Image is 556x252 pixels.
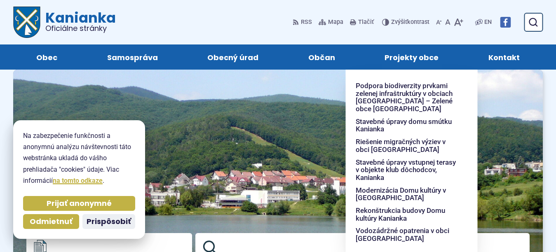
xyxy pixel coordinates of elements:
span: Samospráva [107,44,158,70]
a: RSS [293,14,314,31]
span: Tlačiť [358,19,374,26]
button: Tlačiť [348,14,375,31]
button: Prispôsobiť [82,214,135,229]
a: Riešenie migračných výziev v obci [GEOGRAPHIC_DATA] [356,135,458,156]
span: Obec [36,44,57,70]
button: Zmenšiť veľkosť písma [434,14,443,31]
a: Obec [20,44,74,70]
span: kontrast [391,19,429,26]
a: Kontakt [472,44,537,70]
a: Občan [292,44,352,70]
span: Občan [308,44,335,70]
a: Podpora biodiverzity prvkami zelenej infraštruktúry v obciach [GEOGRAPHIC_DATA] – Zelené obce [GE... [356,79,458,115]
a: Rekonštrukcia budovy Domu kultúry Kanianka [356,204,458,224]
a: Samospráva [91,44,175,70]
button: Zväčšiť veľkosť písma [452,14,465,31]
span: Mapa [328,17,343,27]
a: Mapa [317,14,345,31]
a: Vodozádržné opatrenia v obci [GEOGRAPHIC_DATA] [356,224,458,245]
button: Odmietnuť [23,214,79,229]
span: Zvýšiť [391,19,407,26]
span: Prijať anonymné [47,199,112,208]
a: EN [483,17,493,27]
a: Stavebné úpravy vstupnej terasy v objekte klub dôchodcov, Kanianka [356,156,458,184]
span: RSS [301,17,312,27]
button: Nastaviť pôvodnú veľkosť písma [443,14,452,31]
img: Prejsť na domovskú stránku [13,7,40,38]
h1: Kanianka [40,11,116,32]
button: Zvýšiťkontrast [382,14,431,31]
a: Logo Kanianka, prejsť na domovskú stránku. [13,7,116,38]
span: Projekty obce [385,44,439,70]
span: EN [484,17,492,27]
a: Projekty obce [368,44,455,70]
button: Prijať anonymné [23,196,135,211]
span: Kontakt [488,44,520,70]
span: Odmietnuť [30,217,73,226]
a: Obecný úrad [191,44,275,70]
span: Prispôsobiť [87,217,131,226]
span: Obecný úrad [207,44,258,70]
span: Oficiálne stránky [45,25,116,32]
a: na tomto odkaze [53,177,103,184]
p: Na zabezpečenie funkčnosti a anonymnú analýzu návštevnosti táto webstránka ukladá do vášho prehli... [23,130,135,186]
a: Stavebné úpravy domu smútku Kanianka [356,115,458,135]
a: Modernizácia Domu kultúry v [GEOGRAPHIC_DATA] [356,184,458,204]
img: Prejsť na Facebook stránku [500,17,511,28]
